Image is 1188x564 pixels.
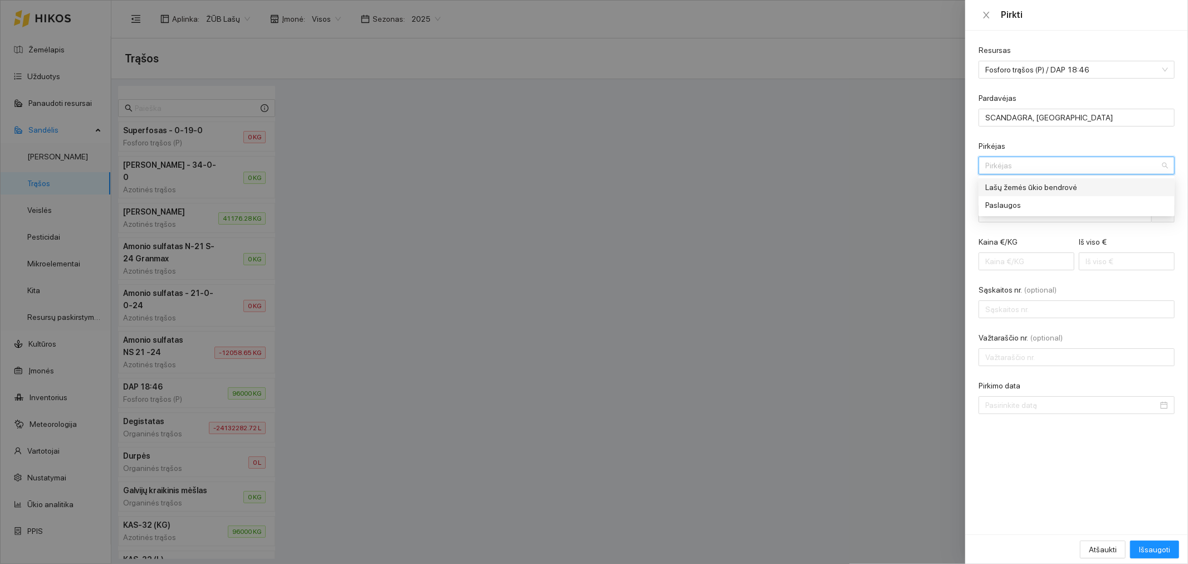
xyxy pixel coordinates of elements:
[979,252,1074,270] input: Kaina €/KG
[979,140,1005,152] label: Pirkėjas
[1080,541,1126,558] button: Atšaukti
[1024,284,1057,296] span: (optional)
[985,61,1152,78] span: Fosforo trąšos (P) / DAP 18:46
[1089,543,1117,556] span: Atšaukti
[979,45,1011,56] label: Resursas
[979,284,1057,296] label: Sąskaitos nr.
[979,93,1016,104] label: Pardavėjas
[1030,332,1063,344] span: (optional)
[979,348,1175,366] input: Važtaraščio nr.
[1130,541,1179,558] button: Išsaugoti
[1139,543,1170,556] span: Išsaugoti
[1079,252,1175,270] input: Iš viso €
[982,11,991,20] span: close
[1079,236,1107,248] label: Iš viso €
[1001,9,1175,21] div: Pirkti
[979,109,1175,127] input: Pardavėjas
[985,181,1152,193] div: Lašų žemės ūkio bendrovė
[979,10,994,21] button: Close
[979,332,1063,344] label: Važtaraščio nr.
[985,199,1152,211] div: Paslaugos
[979,236,1018,248] label: Kaina €/KG
[979,380,1020,392] label: Pirkimo data
[979,178,1175,196] div: Lašų žemės ūkio bendrovė
[979,196,1175,214] div: Paslaugos
[985,157,1160,174] input: Pirkėjas
[985,399,1158,411] input: Pirkimo data
[979,300,1175,318] input: Sąskaitos nr.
